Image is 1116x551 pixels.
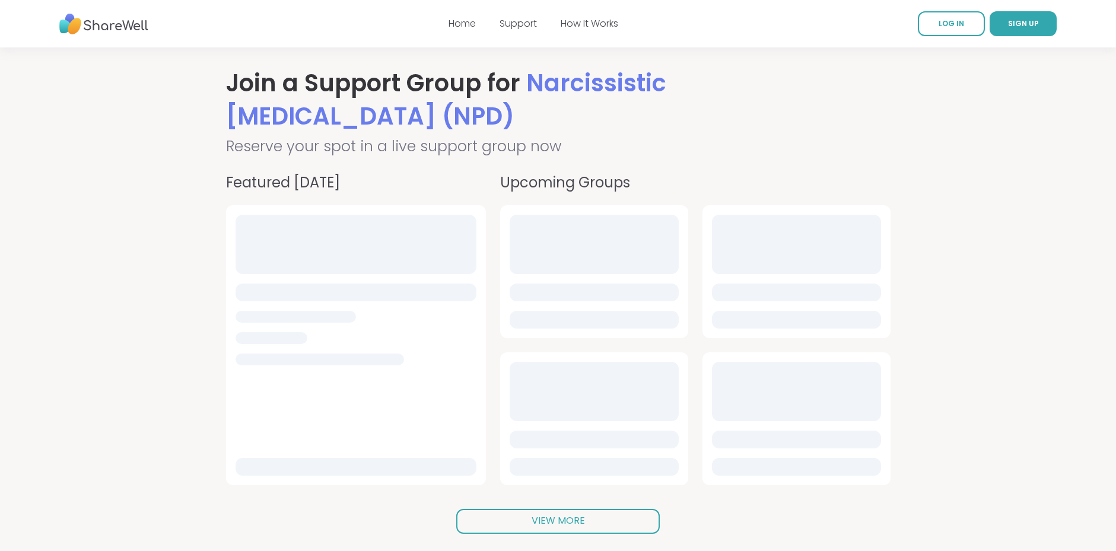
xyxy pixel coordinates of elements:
[226,135,891,158] h2: Reserve your spot in a live support group now
[990,11,1057,36] button: SIGN UP
[226,66,666,133] span: Narcissistic [MEDICAL_DATA] (NPD)
[500,17,537,30] a: Support
[449,17,476,30] a: Home
[939,18,964,28] span: LOG IN
[532,514,585,527] span: VIEW MORE
[561,17,618,30] a: How It Works
[226,66,891,133] h1: Join a Support Group for
[1008,18,1039,28] span: SIGN UP
[918,11,985,36] a: LOG IN
[226,172,486,193] h4: Featured [DATE]
[59,8,148,40] img: ShareWell Nav Logo
[456,509,660,534] a: VIEW MORE
[500,172,891,193] h4: Upcoming Groups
